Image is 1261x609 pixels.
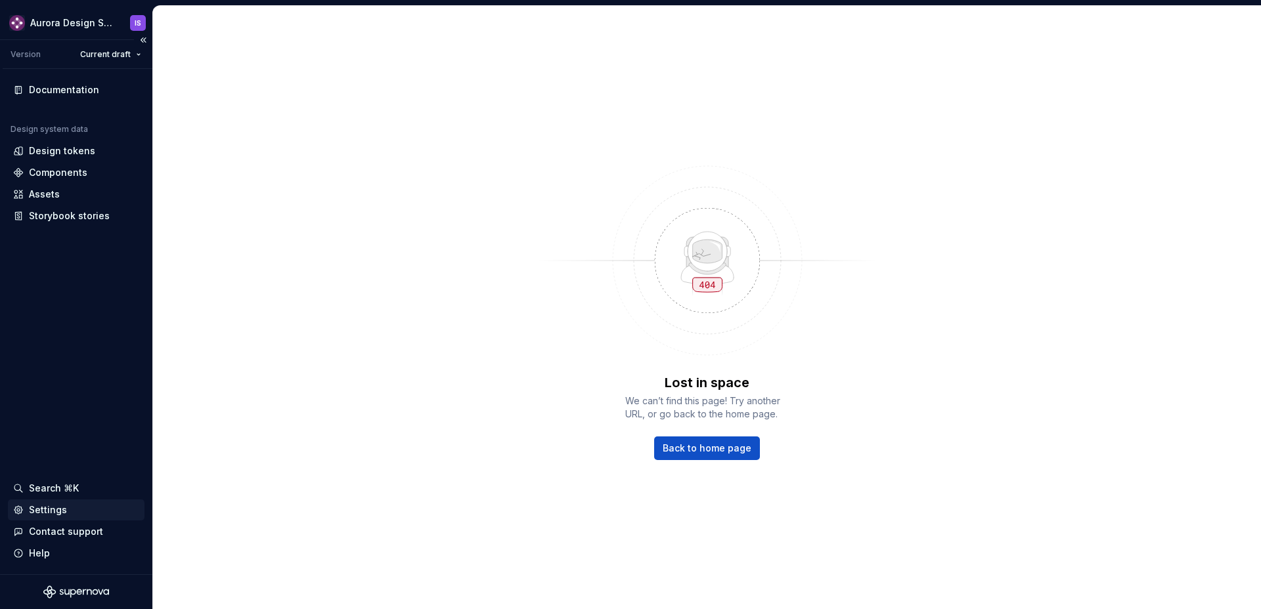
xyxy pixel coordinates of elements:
[8,79,144,100] a: Documentation
[80,49,131,60] span: Current draft
[9,15,25,31] img: 35f87a10-d4cc-4919-b733-6cceb854e0f0.png
[11,124,88,135] div: Design system data
[29,83,99,96] div: Documentation
[134,31,152,49] button: Collapse sidebar
[8,499,144,520] a: Settings
[29,166,87,179] div: Components
[8,140,144,161] a: Design tokens
[135,18,141,28] div: IS
[29,209,110,222] div: Storybook stories
[654,436,760,460] a: Back to home page
[663,442,751,455] span: Back to home page
[29,188,60,201] div: Assets
[625,394,789,421] span: We can’t find this page! Try another URL, or go back to the home page.
[43,585,109,598] svg: Supernova Logo
[8,184,144,205] a: Assets
[74,45,147,64] button: Current draft
[29,144,95,157] div: Design tokens
[8,478,144,499] button: Search ⌘K
[3,9,150,37] button: Aurora Design SystemIS
[8,162,144,183] a: Components
[8,205,144,226] a: Storybook stories
[29,503,67,516] div: Settings
[11,49,41,60] div: Version
[8,521,144,542] button: Contact support
[665,373,749,392] p: Lost in space
[29,547,50,560] div: Help
[8,543,144,564] button: Help
[29,482,79,495] div: Search ⌘K
[29,525,103,538] div: Contact support
[30,16,114,30] div: Aurora Design System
